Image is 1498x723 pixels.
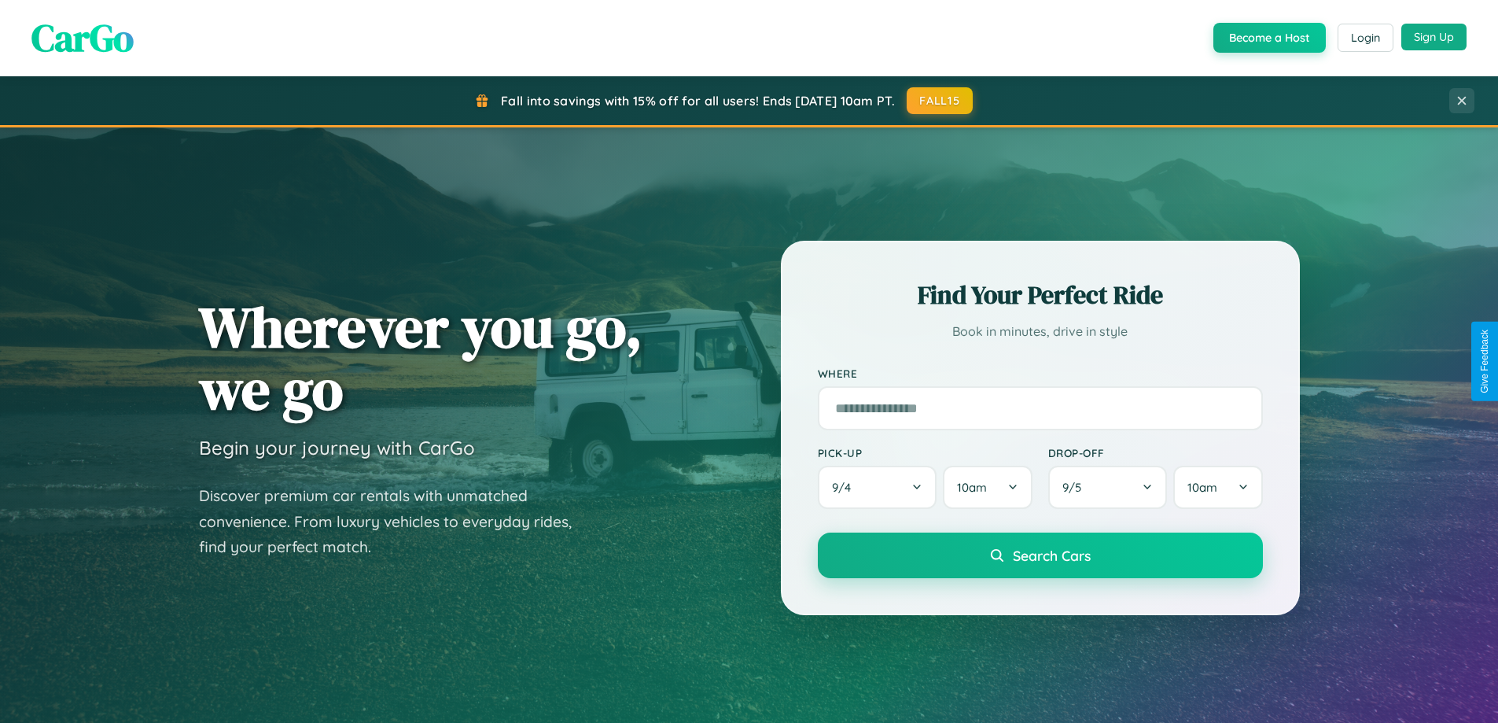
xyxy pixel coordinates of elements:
p: Book in minutes, drive in style [818,320,1263,343]
span: CarGo [31,12,134,64]
button: 10am [1173,466,1262,509]
h2: Find Your Perfect Ride [818,278,1263,312]
button: Sign Up [1401,24,1467,50]
h1: Wherever you go, we go [199,296,642,420]
div: Give Feedback [1479,330,1490,393]
button: 9/5 [1048,466,1168,509]
label: Drop-off [1048,446,1263,459]
button: 10am [943,466,1032,509]
span: Fall into savings with 15% off for all users! Ends [DATE] 10am PT. [501,93,895,109]
h3: Begin your journey with CarGo [199,436,475,459]
label: Where [818,367,1263,380]
button: Login [1338,24,1393,52]
span: Search Cars [1013,547,1091,564]
label: Pick-up [818,446,1032,459]
span: 10am [1187,480,1217,495]
button: 9/4 [818,466,937,509]
button: Search Cars [818,533,1263,578]
p: Discover premium car rentals with unmatched convenience. From luxury vehicles to everyday rides, ... [199,483,592,560]
button: Become a Host [1213,23,1326,53]
button: FALL15 [907,87,973,114]
span: 9 / 4 [832,480,859,495]
span: 10am [957,480,987,495]
span: 9 / 5 [1062,480,1089,495]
